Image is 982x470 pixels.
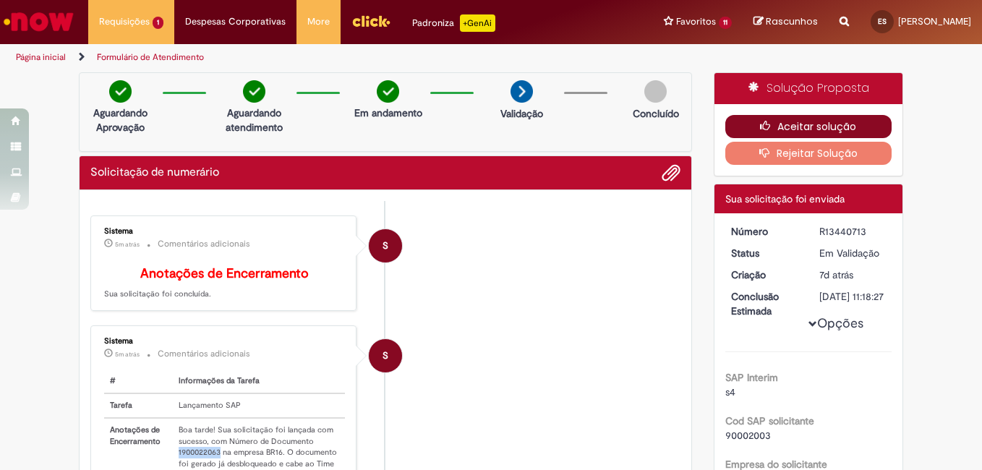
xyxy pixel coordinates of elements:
[16,51,66,63] a: Página inicial
[460,14,495,32] p: +GenAi
[714,73,903,104] div: Solução Proposta
[115,240,140,249] span: 5m atrás
[1,7,76,36] img: ServiceNow
[511,80,533,103] img: arrow-next.png
[104,267,345,300] p: Sua solicitação foi concluída.
[115,240,140,249] time: 29/08/2025 15:42:16
[109,80,132,103] img: check-circle-green.png
[898,15,971,27] span: [PERSON_NAME]
[500,106,543,121] p: Validação
[819,268,853,281] span: 7d atrás
[725,371,778,384] b: SAP Interim
[725,142,892,165] button: Rejeitar Solução
[219,106,289,134] p: Aguardando atendimento
[720,246,809,260] dt: Status
[878,17,887,26] span: ES
[173,369,345,393] th: Informações da Tarefa
[383,338,388,373] span: S
[377,80,399,103] img: check-circle-green.png
[115,350,140,359] span: 5m atrás
[725,192,845,205] span: Sua solicitação foi enviada
[158,238,250,250] small: Comentários adicionais
[104,369,173,393] th: #
[173,393,345,418] td: Lançamento SAP
[99,14,150,29] span: Requisições
[725,429,771,442] span: 90002003
[85,106,155,134] p: Aguardando Aprovação
[351,10,390,32] img: click_logo_yellow_360x200.png
[153,17,163,29] span: 1
[676,14,716,29] span: Favoritos
[819,224,887,239] div: R13440713
[104,227,345,236] div: Sistema
[104,337,345,346] div: Sistema
[104,393,173,418] th: Tarefa
[243,80,265,103] img: check-circle-green.png
[720,224,809,239] dt: Número
[97,51,204,63] a: Formulário de Atendimento
[719,17,732,29] span: 11
[90,166,219,179] h2: Solicitação de numerário Histórico de tíquete
[753,15,818,29] a: Rascunhos
[819,268,853,281] time: 22/08/2025 16:11:18
[307,14,330,29] span: More
[158,348,250,360] small: Comentários adicionais
[140,265,309,282] b: Anotações de Encerramento
[725,414,814,427] b: Cod SAP solicitante
[819,289,887,304] div: [DATE] 11:18:27
[369,229,402,262] div: System
[819,246,887,260] div: Em Validação
[725,385,735,398] span: s4
[720,268,809,282] dt: Criação
[633,106,679,121] p: Concluído
[644,80,667,103] img: img-circle-grey.png
[766,14,818,28] span: Rascunhos
[819,268,887,282] div: 22/08/2025 16:11:18
[662,163,680,182] button: Adicionar anexos
[383,228,388,263] span: S
[185,14,286,29] span: Despesas Corporativas
[11,44,644,71] ul: Trilhas de página
[369,339,402,372] div: System
[412,14,495,32] div: Padroniza
[720,289,809,318] dt: Conclusão Estimada
[115,350,140,359] time: 29/08/2025 15:42:13
[725,115,892,138] button: Aceitar solução
[354,106,422,120] p: Em andamento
